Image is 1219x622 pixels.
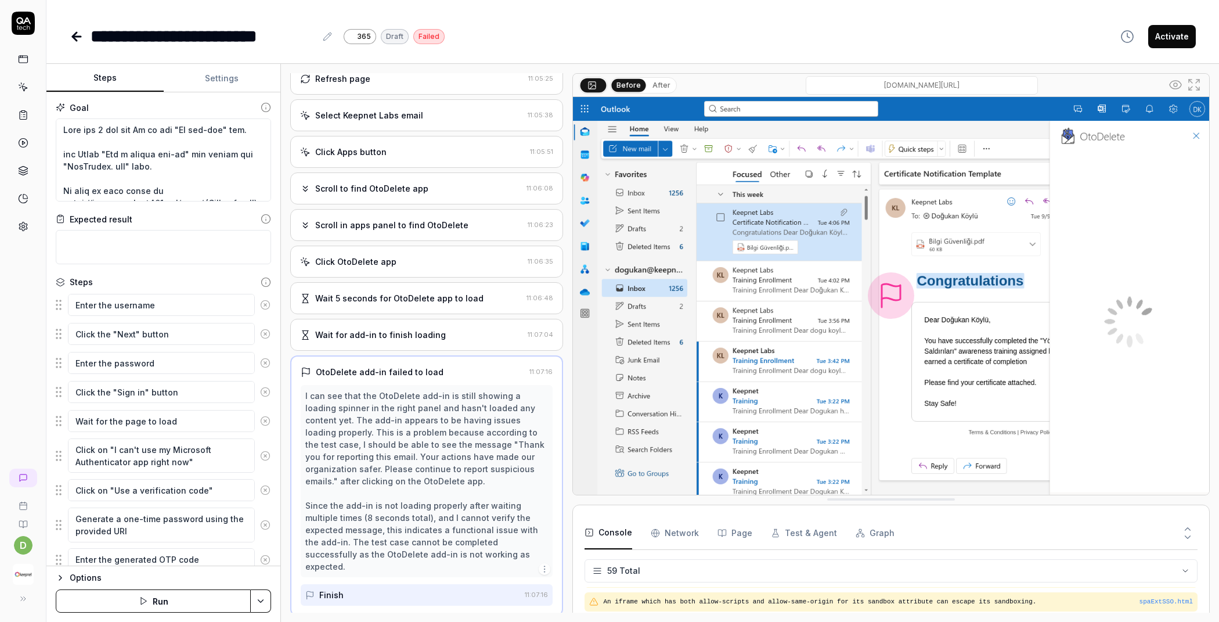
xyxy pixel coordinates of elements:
[9,469,37,487] a: New conversation
[301,584,553,606] button: Finish11:07:16
[315,182,428,195] div: Scroll to find OtoDelete app
[315,256,396,268] div: Click OtoDelete app
[525,591,548,599] time: 11:07:16
[255,444,275,468] button: Remove step
[56,409,271,433] div: Suggestions
[315,146,387,158] div: Click Apps button
[255,351,275,375] button: Remove step
[1166,75,1185,94] button: Show all interative elements
[255,409,275,433] button: Remove step
[529,368,553,376] time: 11:07:16
[1148,25,1196,48] button: Activate
[305,390,548,573] div: I can see that the OtoDelete add-in is still showing a loading spinner in the right panel and has...
[315,292,484,304] div: Wait 5 seconds for OtoDelete app to load
[255,513,275,537] button: Remove step
[1185,75,1203,94] button: Open in full screen
[603,597,1193,607] pre: An iframe which has both allow-scripts and allow-same-origin for its sandbox attribute can escape...
[5,555,41,587] button: Keepnet Logo
[56,438,271,473] div: Suggestions
[526,184,553,192] time: 11:06:08
[528,257,553,265] time: 11:06:35
[319,589,344,601] div: Finish
[56,293,271,317] div: Suggestions
[344,28,376,44] a: 365
[528,330,553,339] time: 11:07:04
[528,111,553,119] time: 11:05:38
[56,478,271,502] div: Suggestions
[255,380,275,404] button: Remove step
[648,79,675,92] button: After
[856,517,895,549] button: Graph
[357,31,371,42] span: 365
[1139,597,1193,607] button: spaExtSSO.html
[46,64,164,92] button: Steps
[70,571,271,585] div: Options
[5,492,41,510] a: Book a call with us
[70,213,132,225] div: Expected result
[413,29,445,44] div: Failed
[528,74,553,82] time: 11:05:25
[13,564,34,585] img: Keepnet Logo
[56,548,271,572] div: Suggestions
[315,219,468,231] div: Scroll in apps panel to find OtoDelete
[1113,25,1141,48] button: View version history
[255,548,275,571] button: Remove step
[315,73,370,85] div: Refresh page
[255,293,275,317] button: Remove step
[56,589,251,613] button: Run
[526,294,553,302] time: 11:06:48
[56,380,271,404] div: Suggestions
[315,109,423,121] div: Select Keepnet Labs email
[70,102,89,114] div: Goal
[5,510,41,529] a: Documentation
[530,148,553,156] time: 11:05:51
[381,29,409,44] div: Draft
[255,479,275,502] button: Remove step
[316,366,443,378] div: OtoDelete add-in failed to load
[612,78,646,91] button: Before
[56,507,271,542] div: Suggestions
[56,351,271,375] div: Suggestions
[585,517,632,549] button: Console
[315,329,446,341] div: Wait for add-in to finish loading
[164,64,281,92] button: Settings
[771,517,837,549] button: Test & Agent
[528,221,553,229] time: 11:06:23
[70,276,93,288] div: Steps
[56,322,271,346] div: Suggestions
[573,97,1209,495] img: Screenshot
[14,536,33,555] button: d
[651,517,699,549] button: Network
[255,322,275,346] button: Remove step
[56,571,271,585] button: Options
[717,517,752,549] button: Page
